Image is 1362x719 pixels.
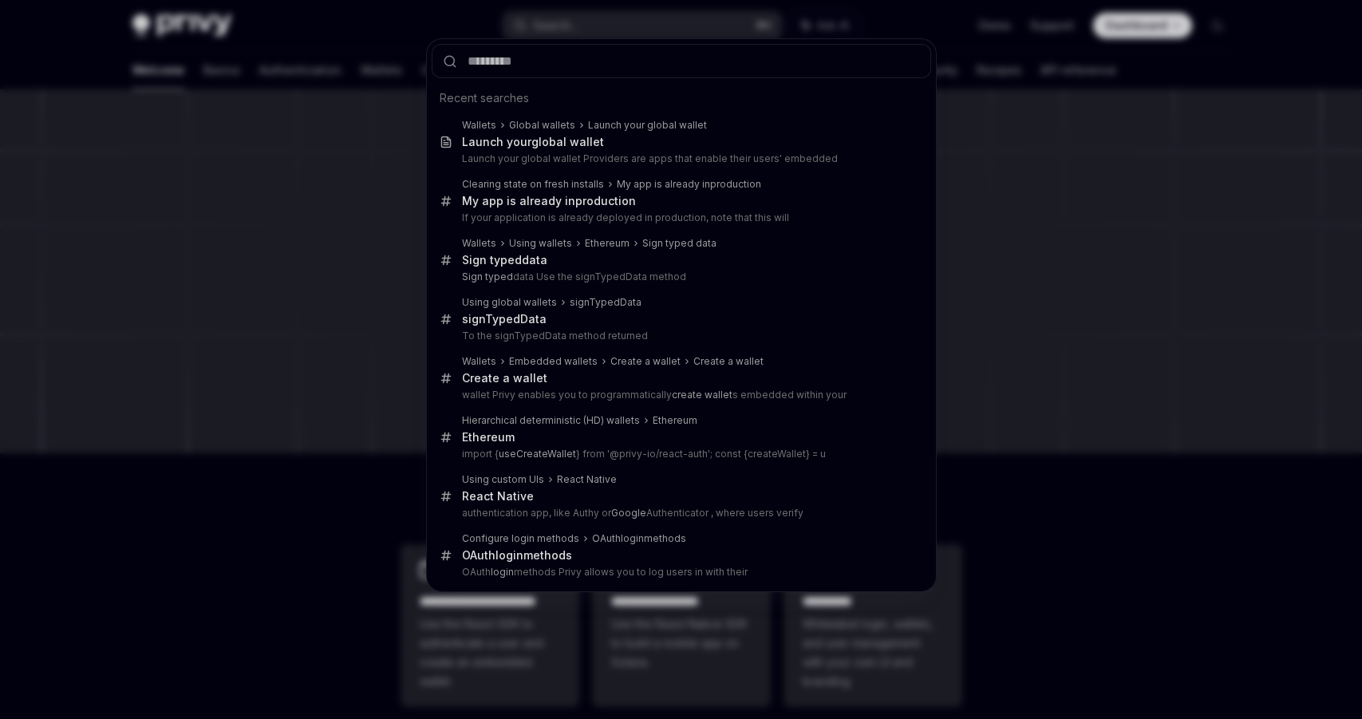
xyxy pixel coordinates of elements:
div: Ethereum [462,430,515,444]
div: Global wallets [509,119,575,132]
div: Embedded wallets [509,355,598,368]
div: OAuth methods [592,532,686,545]
p: wallet Privy enables you to programmatically s embedded within your [462,389,898,401]
div: My app is already in [462,194,636,208]
div: Launch your [462,135,604,149]
b: login [495,548,523,562]
div: Hierarchical deterministic (HD) wallets [462,414,640,427]
div: React Native [557,473,617,486]
b: signTypedData [570,296,642,308]
b: Google [611,507,646,519]
span: Recent searches [440,90,529,106]
b: login [491,566,514,578]
div: OAuth methods [462,548,572,563]
p: If your application is already deployed in production, note that this will [462,211,898,224]
div: Using custom UIs [462,473,544,486]
p: data Use the signTypedData method [462,271,898,283]
div: Ethereum [653,414,697,427]
div: Using wallets [509,237,572,250]
div: My app is already in [617,178,761,191]
div: React Native [462,489,534,504]
p: OAuth methods Privy allows you to log users in with their [462,566,898,579]
div: Configure login methods [462,532,579,545]
div: Launch your global wallet [588,119,707,132]
b: Sign typed [462,271,513,282]
div: Create a wallet [610,355,681,368]
div: Ethereum [585,237,630,250]
p: authentication app, like Authy or Authenticator , where users verify [462,507,898,519]
div: data [462,253,547,267]
b: login [621,532,644,544]
p: Launch your global wallet Providers are apps that enable their users' embedded [462,152,898,165]
b: production [710,178,761,190]
div: Sign typed data [642,237,717,250]
b: useCreateWallet [499,448,576,460]
b: production [575,194,636,207]
div: Wallets [462,355,496,368]
div: Clearing state on fresh installs [462,178,604,191]
b: create wallet [672,389,732,401]
b: global wallet [531,135,604,148]
div: Create a wallet [462,371,547,385]
b: signTypedData [462,312,547,326]
div: Create a wallet [693,355,764,368]
p: import { } from '@privy-io/react-auth'; const {createWallet} = u [462,448,898,460]
div: Wallets [462,237,496,250]
div: Using global wallets [462,296,557,309]
p: To the signTypedData method returned [462,330,898,342]
b: Sign typed [462,253,522,267]
div: Wallets [462,119,496,132]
